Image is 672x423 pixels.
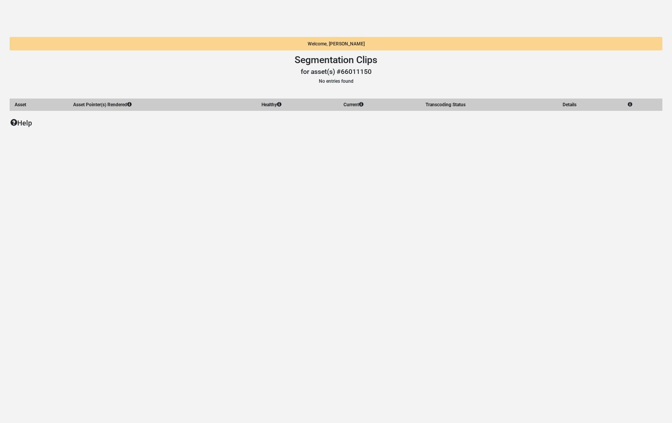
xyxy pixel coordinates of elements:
[10,118,662,128] p: Help
[339,99,421,111] th: Current
[10,54,662,66] h1: Segmentation Clips
[10,68,662,76] h3: for asset(s) #66011150
[421,99,558,111] th: Transcoding Status
[558,99,623,111] th: Details
[257,99,339,111] th: Healthy
[10,37,662,50] div: Welcome, [PERSON_NAME]
[10,54,662,85] header: No entries found
[68,99,256,111] th: Asset Pointer(s) Rendered
[10,99,69,111] th: Asset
